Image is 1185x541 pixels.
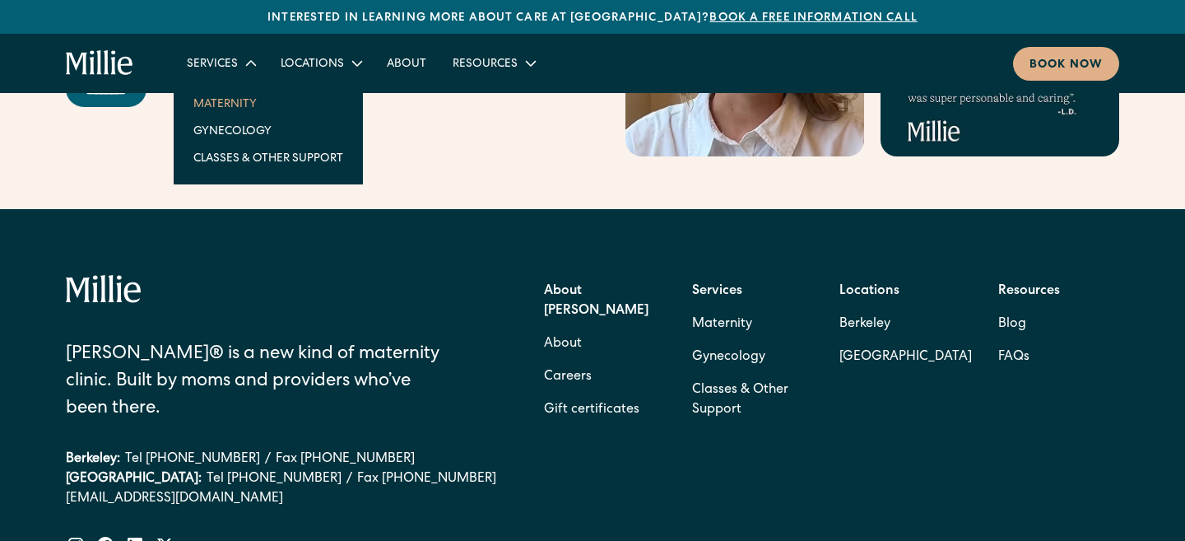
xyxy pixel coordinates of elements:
[174,77,363,184] nav: Services
[692,341,765,374] a: Gynecology
[66,342,453,423] div: [PERSON_NAME]® is a new kind of maternity clinic. Built by moms and providers who’ve been there.
[998,308,1026,341] a: Blog
[281,56,344,73] div: Locations
[66,450,120,469] div: Berkeley:
[839,308,972,341] a: Berkeley
[544,328,582,361] a: About
[998,285,1060,298] strong: Resources
[180,90,356,117] a: Maternity
[66,469,202,489] div: [GEOGRAPHIC_DATA]:
[839,285,899,298] strong: Locations
[453,56,518,73] div: Resources
[544,361,592,394] a: Careers
[692,374,813,427] a: Classes & Other Support
[544,285,648,318] strong: About [PERSON_NAME]
[180,117,356,144] a: Gynecology
[692,308,752,341] a: Maternity
[1029,57,1103,74] div: Book now
[439,49,547,77] div: Resources
[346,469,352,489] div: /
[66,50,134,77] a: home
[998,341,1029,374] a: FAQs
[125,450,260,469] a: Tel [PHONE_NUMBER]
[709,12,917,24] a: Book a free information call
[187,56,238,73] div: Services
[265,450,271,469] div: /
[66,489,497,509] a: [EMAIL_ADDRESS][DOMAIN_NAME]
[1013,47,1119,81] a: Book now
[544,394,639,427] a: Gift certificates
[374,49,439,77] a: About
[174,49,267,77] div: Services
[839,341,972,374] a: [GEOGRAPHIC_DATA]
[267,49,374,77] div: Locations
[692,285,742,298] strong: Services
[207,469,342,489] a: Tel [PHONE_NUMBER]
[180,144,356,171] a: Classes & Other Support
[357,469,496,489] a: Fax [PHONE_NUMBER]
[276,450,415,469] a: Fax [PHONE_NUMBER]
